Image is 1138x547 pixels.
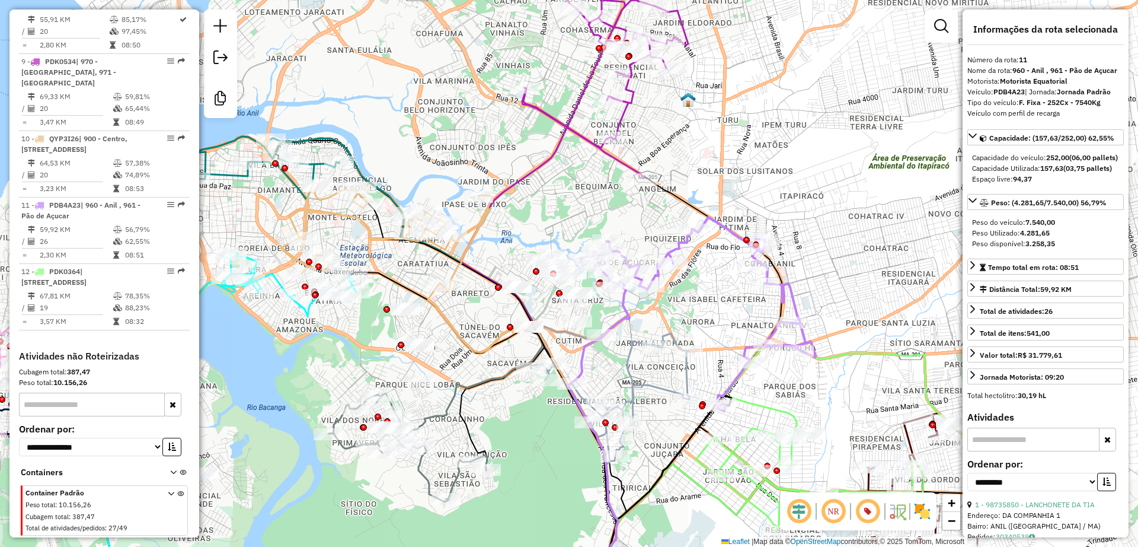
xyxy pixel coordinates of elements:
[967,108,1124,119] div: Veículo com perfil de recarga
[1025,87,1111,96] span: | Jornada:
[39,14,109,26] td: 55,91 KM
[39,302,113,314] td: 19
[55,501,57,509] span: :
[967,259,1124,275] a: Tempo total em rota: 08:51
[69,513,71,521] span: :
[124,169,184,181] td: 74,89%
[121,39,178,51] td: 08:50
[28,160,35,167] i: Distância Total
[19,367,190,377] div: Cubagem total:
[110,42,116,49] i: Tempo total em rota
[21,169,27,181] td: /
[721,538,750,546] a: Leaflet
[19,351,190,362] h4: Atividades não Roteirizadas
[718,537,967,547] div: Map data © contributors,© 2025 TomTom, Microsoft
[989,133,1114,142] span: Capacidade: (157,63/252,00) 62,55%
[542,269,571,281] div: Atividade não roteirizada - LEIDIANE SANTOS GOME
[39,157,113,169] td: 64,53 KM
[948,495,955,510] span: +
[996,532,1035,541] a: 30340539
[1013,174,1032,183] strong: 94,37
[121,14,178,26] td: 85,17%
[1057,87,1111,96] strong: Jornada Padrão
[113,252,119,259] i: Tempo total em rota
[113,119,119,126] i: Tempo total em rota
[972,238,1119,249] div: Peso disponível:
[1044,307,1053,316] strong: 26
[972,218,1055,227] span: Peso do veículo:
[21,201,140,220] span: 11 -
[21,26,27,37] td: /
[180,16,187,23] i: Rota otimizada
[45,57,76,66] span: PDK0534
[988,263,1079,272] span: Tempo total em rota: 08:51
[124,236,184,247] td: 62,55%
[28,292,35,300] i: Distância Total
[113,318,119,325] i: Tempo total em rota
[967,129,1124,145] a: Capacidade: (157,63/252,00) 62,55%
[993,87,1025,96] strong: PDB4A23
[209,14,232,41] a: Nova sessão e pesquisa
[72,513,95,521] span: 387,47
[980,307,1053,316] span: Total de atividades:
[21,201,140,220] span: | 960 - Anil , 961 - Pão de Açucar
[28,171,35,179] i: Total de Atividades
[980,284,1072,295] div: Distância Total:
[544,273,574,285] div: Atividade não roteirizada - MINI BOX DA RAFA
[502,281,532,293] div: Atividade não roteirizada - MARIA DEUZA IRINEU B
[967,325,1124,341] a: Total de itens:541,00
[124,183,184,195] td: 08:53
[124,290,184,302] td: 78,35%
[967,303,1124,319] a: Total de atividades:26
[39,116,113,128] td: 3,47 KM
[21,57,116,87] span: | 970 - [GEOGRAPHIC_DATA], 971 - [GEOGRAPHIC_DATA]
[1025,218,1055,227] strong: 7.540,00
[113,160,122,167] i: % de utilização do peso
[113,226,122,233] i: % de utilização do peso
[967,532,1124,542] div: Pedidos:
[967,281,1124,297] a: Distância Total:59,92 KM
[1019,98,1101,107] strong: F. Fixa - 252Cx - 7540Kg
[752,538,753,546] span: |
[25,524,105,532] span: Total de atividades/pedidos
[991,198,1107,207] span: Peso: (4.281,65/7.540,00) 56,79%
[189,468,219,479] div: Atividade não roteirizada - LANCHONETE DA MARIA
[124,224,184,236] td: 56,79%
[1029,533,1035,540] i: Observações
[1069,153,1118,162] strong: (06,00 pallets)
[967,346,1124,362] a: Valor total:R$ 31.779,61
[21,57,116,87] span: 9 -
[39,183,113,195] td: 3,23 KM
[21,466,155,479] span: Containers
[980,350,1062,361] div: Valor total:
[967,148,1124,189] div: Capacidade: (157,63/252,00) 62,55%
[28,16,35,23] i: Distância Total
[888,502,907,521] img: Fluxo de ruas
[105,524,107,532] span: :
[113,171,122,179] i: % de utilização da cubagem
[113,93,122,100] i: % de utilização do peso
[21,316,27,327] td: =
[178,268,185,275] em: Rota exportada
[167,58,174,65] em: Opções
[967,390,1124,401] div: Total hectolitro:
[1097,473,1116,491] button: Ordem crescente
[559,295,589,307] div: Atividade não roteirizada - JEG'S HALL
[121,26,178,37] td: 97,45%
[1063,164,1112,173] strong: (03,75 pallets)
[21,267,87,287] span: 12 -
[209,46,232,72] a: Exportar sessão
[967,87,1124,97] div: Veículo:
[785,497,813,526] span: Ocultar deslocamento
[108,524,127,532] span: 27/49
[557,268,587,279] div: Atividade não roteirizada - BAR DA DITA
[39,169,113,181] td: 20
[49,201,81,209] span: PDB4A23
[967,368,1124,384] a: Jornada Motorista: 09:20
[162,438,181,456] button: Ordem crescente
[178,135,185,142] em: Rota exportada
[1046,153,1069,162] strong: 252,00
[405,339,434,351] div: Atividade não roteirizada - VP BEBIDAS
[39,249,113,261] td: 2,30 KM
[967,76,1124,87] div: Motorista:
